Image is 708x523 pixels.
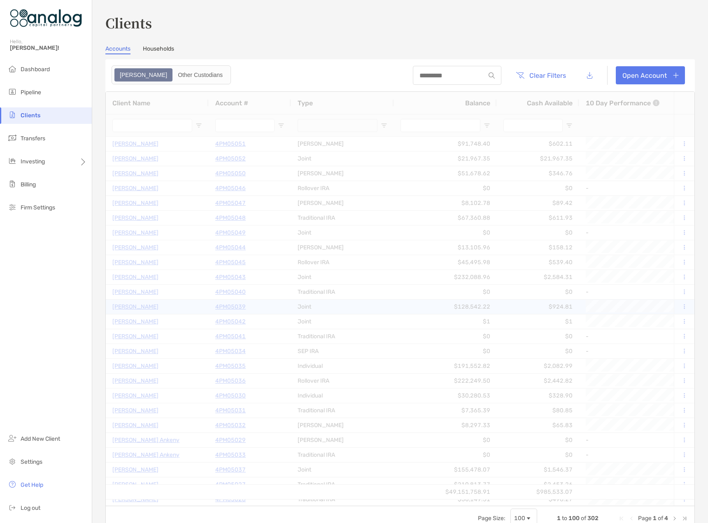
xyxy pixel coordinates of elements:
span: Investing [21,158,45,165]
span: Firm Settings [21,204,55,211]
img: input icon [489,72,495,79]
div: First Page [618,515,625,522]
span: Settings [21,458,42,465]
div: Next Page [671,515,678,522]
button: Clear Filters [510,66,572,84]
span: [PERSON_NAME]! [10,44,87,51]
div: Page Size: [478,515,505,522]
img: billing icon [7,179,17,189]
span: 1 [653,515,657,522]
img: firm-settings icon [7,202,17,212]
span: Pipeline [21,89,41,96]
span: Add New Client [21,435,60,442]
img: clients icon [7,110,17,120]
span: Billing [21,181,36,188]
img: dashboard icon [7,64,17,74]
img: pipeline icon [7,87,17,97]
span: Get Help [21,481,43,488]
img: add_new_client icon [7,433,17,443]
span: 100 [568,515,580,522]
img: Zoe Logo [10,3,82,33]
span: Clients [21,112,40,119]
span: Transfers [21,135,45,142]
span: of [658,515,663,522]
img: transfers icon [7,133,17,143]
div: Last Page [681,515,688,522]
span: 4 [664,515,668,522]
span: of [581,515,586,522]
div: Other Custodians [173,69,227,81]
a: Open Account [616,66,685,84]
span: Page [638,515,652,522]
a: Accounts [105,45,130,54]
div: Zoe [115,69,172,81]
div: 100 [514,515,525,522]
span: 1 [557,515,561,522]
span: 302 [587,515,599,522]
span: to [562,515,567,522]
span: Dashboard [21,66,50,73]
a: Households [143,45,174,54]
img: settings icon [7,456,17,466]
img: get-help icon [7,479,17,489]
h3: Clients [105,13,695,32]
img: logout icon [7,502,17,512]
img: investing icon [7,156,17,166]
div: segmented control [112,65,231,84]
span: Log out [21,504,40,511]
div: Previous Page [628,515,635,522]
